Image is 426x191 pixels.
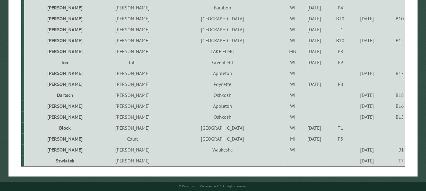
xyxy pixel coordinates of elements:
[354,158,379,164] div: [DATE]
[24,2,104,13] td: [PERSON_NAME]
[161,2,284,13] td: Baraboo
[161,57,284,68] td: Greenfield
[104,35,161,46] td: [PERSON_NAME]
[284,79,301,90] td: WI
[24,90,104,101] td: Dartsch
[161,101,284,111] td: Appleton
[354,37,379,43] div: [DATE]
[354,147,379,153] div: [DATE]
[104,46,161,57] td: [PERSON_NAME]
[354,114,379,120] div: [DATE]
[380,111,405,122] td: B15
[302,48,326,54] div: [DATE]
[302,5,326,11] div: [DATE]
[104,155,161,166] td: [PERSON_NAME]
[161,90,284,101] td: Oshkosh
[24,35,104,46] td: [PERSON_NAME]
[327,13,353,24] td: B10
[302,26,326,32] div: [DATE]
[104,13,161,24] td: [PERSON_NAME]
[104,133,161,144] td: Court
[327,24,353,35] td: T1
[104,144,161,155] td: [PERSON_NAME]
[354,92,379,98] div: [DATE]
[161,35,284,46] td: [GEOGRAPHIC_DATA]
[161,24,284,35] td: [GEOGRAPHIC_DATA]
[24,79,104,90] td: [PERSON_NAME]
[24,13,104,24] td: [PERSON_NAME]
[302,37,326,43] div: [DATE]
[327,79,353,90] td: P8
[284,144,301,155] td: WI
[327,46,353,57] td: P8
[327,122,353,133] td: T1
[380,144,405,155] td: B1
[354,103,379,109] div: [DATE]
[284,57,301,68] td: WI
[179,184,247,188] small: © Campground Commander LLC. All rights reserved.
[104,122,161,133] td: [PERSON_NAME]
[380,35,405,46] td: B12
[161,144,284,155] td: Waukesha
[161,111,284,122] td: Oshkosh
[24,57,104,68] td: her
[284,122,301,133] td: WI
[284,13,301,24] td: WI
[161,133,284,144] td: [GEOGRAPHIC_DATA]
[24,155,104,166] td: Sswiatek
[104,57,161,68] td: bill
[24,122,104,133] td: Block
[284,46,301,57] td: MN
[24,144,104,155] td: [PERSON_NAME]
[284,35,301,46] td: WI
[161,13,284,24] td: [GEOGRAPHIC_DATA]
[302,136,326,142] div: [DATE]
[104,101,161,111] td: [PERSON_NAME]
[327,2,353,13] td: P4
[104,90,161,101] td: [PERSON_NAME]
[24,133,104,144] td: [PERSON_NAME]
[302,125,326,131] div: [DATE]
[302,15,326,22] div: [DATE]
[24,46,104,57] td: [PERSON_NAME]
[104,24,161,35] td: [PERSON_NAME]
[284,24,301,35] td: WI
[161,122,284,133] td: [GEOGRAPHIC_DATA]
[380,90,405,101] td: B18
[161,68,284,79] td: Appleton
[24,111,104,122] td: [PERSON_NAME]
[327,57,353,68] td: P9
[161,46,284,57] td: LAKE ELMO
[380,155,405,166] td: T7
[24,101,104,111] td: [PERSON_NAME]
[104,111,161,122] td: [PERSON_NAME]
[284,133,301,144] td: MI
[161,79,284,90] td: Poynette
[104,2,161,13] td: [PERSON_NAME]
[302,81,326,87] div: [DATE]
[284,2,301,13] td: WI
[380,13,405,24] td: B10
[284,101,301,111] td: WI
[104,68,161,79] td: [PERSON_NAME]
[24,68,104,79] td: [PERSON_NAME]
[354,15,379,22] div: [DATE]
[380,101,405,111] td: B16
[327,35,353,46] td: B10
[327,133,353,144] td: P5
[354,70,379,76] div: [DATE]
[24,24,104,35] td: [PERSON_NAME]
[284,111,301,122] td: WI
[302,59,326,65] div: [DATE]
[380,68,405,79] td: B17
[104,79,161,90] td: [PERSON_NAME]
[284,90,301,101] td: WI
[284,68,301,79] td: WI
